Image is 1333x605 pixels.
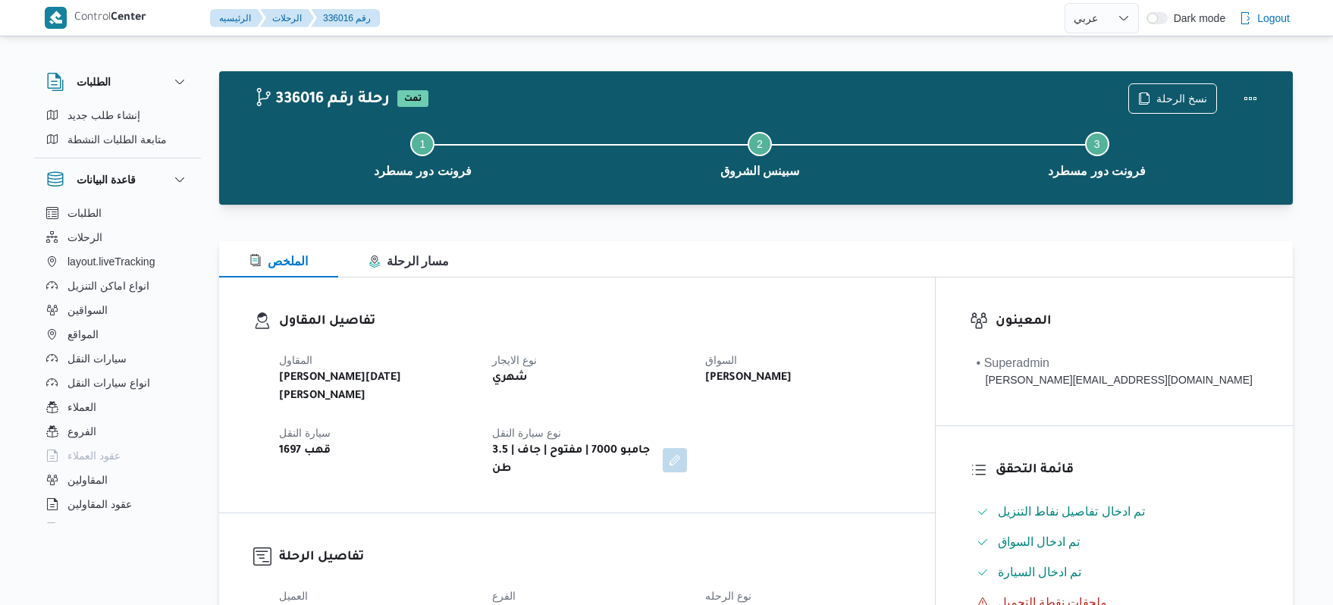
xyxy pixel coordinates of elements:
button: إنشاء طلب جديد [40,103,195,127]
button: الفروع [40,419,195,444]
b: Center [111,12,146,24]
button: السواقين [40,298,195,322]
span: السواق [705,354,737,366]
h3: تفاصيل المقاول [279,312,901,332]
span: Dark mode [1168,12,1225,24]
h3: قاعدة البيانات [77,171,136,189]
button: عقود العملاء [40,444,195,468]
span: Logout [1257,9,1290,27]
button: Actions [1235,83,1266,114]
span: layout.liveTracking [67,252,155,271]
span: نوع سيارة النقل [492,427,561,439]
h2: 336016 رحلة رقم [254,90,390,110]
span: 2 [757,138,763,150]
span: نسخ الرحلة [1156,89,1207,108]
button: الطلبات [46,73,189,91]
span: تم ادخال السيارة [998,566,1082,578]
button: اجهزة التليفون [40,516,195,541]
button: انواع اماكن التنزيل [40,274,195,298]
span: 3 [1094,138,1100,150]
div: • Superadmin [977,354,1253,372]
div: [PERSON_NAME][EMAIL_ADDRESS][DOMAIN_NAME] [977,372,1253,388]
span: سيارة النقل [279,427,331,439]
button: متابعة الطلبات النشطة [40,127,195,152]
button: انواع سيارات النقل [40,371,195,395]
span: إنشاء طلب جديد [67,106,140,124]
span: فرونت دور مسطرد [374,162,472,180]
b: تمت [404,95,422,104]
div: قاعدة البيانات [34,201,201,529]
span: تم ادخال السواق [998,535,1081,548]
iframe: chat widget [15,544,64,590]
button: تم ادخال السواق [971,530,1259,554]
b: جامبو 7000 | مفتوح | جاف | 3.5 طن [492,442,652,478]
button: فرونت دور مسطرد [928,114,1266,193]
img: X8yXhbKr1z7QwAAAABJRU5ErkJggg== [45,7,67,29]
button: الرحلات [40,225,195,249]
button: المقاولين [40,468,195,492]
button: layout.liveTracking [40,249,195,274]
button: تم ادخال تفاصيل نفاط التنزيل [971,500,1259,524]
span: سيارات النقل [67,350,127,368]
h3: الطلبات [77,73,111,91]
button: 336016 رقم [311,9,380,27]
span: تم ادخال السواق [998,533,1081,551]
button: المواقع [40,322,195,346]
h3: قائمة التحقق [996,460,1259,481]
span: تمت [397,90,428,107]
span: انواع اماكن التنزيل [67,277,149,295]
span: عقود المقاولين [67,495,132,513]
span: نوع الرحله [705,590,751,602]
button: العملاء [40,395,195,419]
button: فرونت دور مسطرد [254,114,591,193]
span: 1 [419,138,425,150]
span: المواقع [67,325,99,343]
button: قاعدة البيانات [46,171,189,189]
span: الطلبات [67,204,102,222]
span: متابعة الطلبات النشطة [67,130,167,149]
button: تم ادخال السيارة [971,560,1259,585]
span: • Superadmin mohamed.nabil@illa.com.eg [977,354,1253,388]
button: سيارات النقل [40,346,195,371]
button: الطلبات [40,201,195,225]
span: نوع الايجار [492,354,537,366]
div: الطلبات [34,103,201,158]
span: الفرع [492,590,516,602]
span: انواع سيارات النقل [67,374,150,392]
span: اجهزة التليفون [67,519,130,538]
h3: المعينون [996,312,1259,332]
span: عقود العملاء [67,447,121,465]
span: تم ادخال تفاصيل نفاط التنزيل [998,503,1146,521]
span: العملاء [67,398,96,416]
button: عقود المقاولين [40,492,195,516]
span: مسار الرحلة [369,255,449,268]
b: [PERSON_NAME] [705,369,792,387]
h3: تفاصيل الرحلة [279,547,901,568]
button: سبينس الشروق [591,114,929,193]
b: شهري [492,369,528,387]
span: السواقين [67,301,108,319]
button: الرئيسيه [210,9,263,27]
span: تم ادخال السيارة [998,563,1082,581]
span: الملخص [249,255,308,268]
span: المقاولين [67,471,108,489]
span: تم ادخال تفاصيل نفاط التنزيل [998,505,1146,518]
button: نسخ الرحلة [1128,83,1217,114]
b: قهب 1697 [279,442,331,460]
b: [PERSON_NAME][DATE] [PERSON_NAME] [279,369,471,406]
span: فرونت دور مسطرد [1048,162,1146,180]
span: الرحلات [67,228,102,246]
span: المقاول [279,354,312,366]
button: Logout [1233,3,1296,33]
button: الرحلات [260,9,314,27]
span: سبينس الشروق [720,162,799,180]
span: العميل [279,590,308,602]
span: الفروع [67,422,96,440]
